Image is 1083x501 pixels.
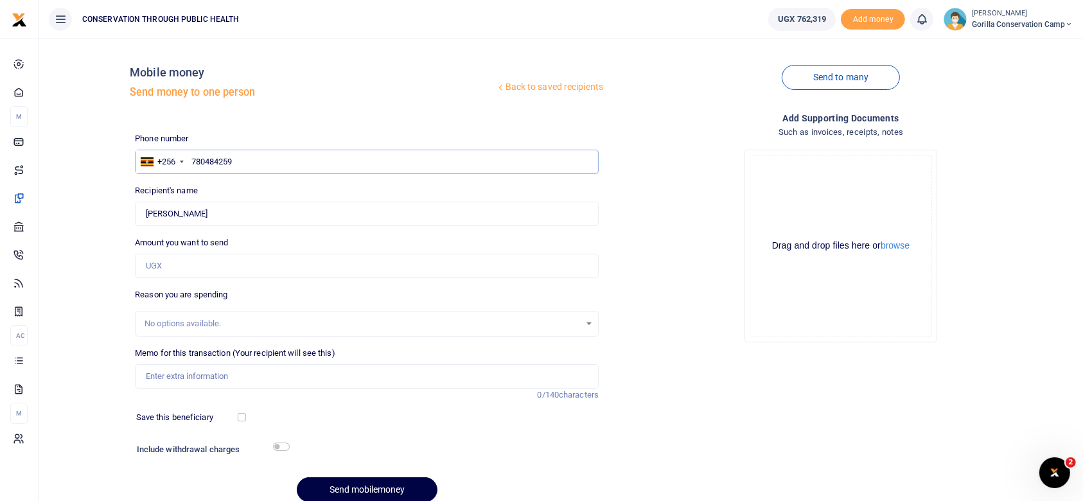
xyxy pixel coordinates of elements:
[881,241,910,250] button: browse
[609,125,1073,139] h4: Such as invoices, receipts, notes
[145,317,580,330] div: No options available.
[778,13,826,26] span: UGX 762,319
[136,150,187,173] div: Uganda: +256
[1039,457,1070,488] iframe: Intercom live chat
[841,9,905,30] li: Toup your wallet
[12,12,27,28] img: logo-small
[135,202,599,226] input: Loading name...
[609,111,1073,125] h4: Add supporting Documents
[12,14,27,24] a: logo-small logo-large logo-large
[135,132,188,145] label: Phone number
[136,411,213,424] label: Save this beneficiary
[135,364,599,389] input: Enter extra information
[135,236,228,249] label: Amount you want to send
[841,9,905,30] span: Add money
[77,13,244,25] span: CONSERVATION THROUGH PUBLIC HEALTH
[10,403,28,424] li: M
[972,8,1073,19] small: [PERSON_NAME]
[10,325,28,346] li: Ac
[135,184,198,197] label: Recipient's name
[763,8,841,31] li: Wallet ballance
[496,76,604,99] a: Back to saved recipients
[750,240,931,252] div: Drag and drop files here or
[972,19,1073,30] span: Gorilla Conservation Camp
[538,390,559,400] span: 0/140
[841,13,905,23] a: Add money
[559,390,599,400] span: characters
[137,444,284,455] h6: Include withdrawal charges
[1066,457,1076,468] span: 2
[135,254,599,278] input: UGX
[768,8,836,31] a: UGX 762,319
[130,66,495,80] h4: Mobile money
[10,106,28,127] li: M
[157,155,175,168] div: +256
[135,150,599,174] input: Enter phone number
[130,86,495,99] h5: Send money to one person
[944,8,1073,31] a: profile-user [PERSON_NAME] Gorilla Conservation Camp
[944,8,967,31] img: profile-user
[744,150,937,342] div: File Uploader
[135,347,335,360] label: Memo for this transaction (Your recipient will see this)
[782,65,900,90] a: Send to many
[135,288,227,301] label: Reason you are spending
